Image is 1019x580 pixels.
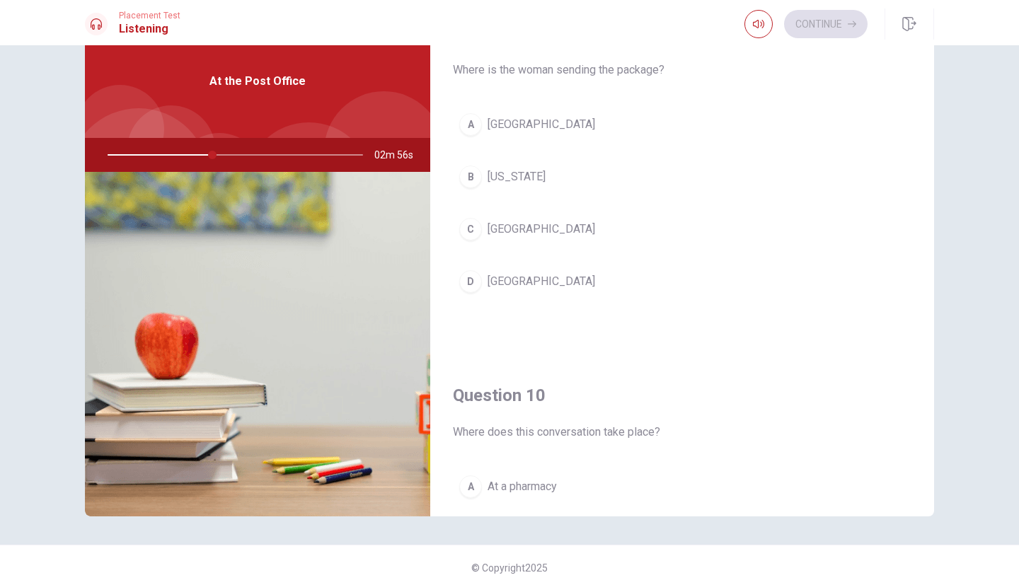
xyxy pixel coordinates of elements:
[453,159,911,195] button: B[US_STATE]
[488,116,595,133] span: [GEOGRAPHIC_DATA]
[453,107,911,142] button: A[GEOGRAPHIC_DATA]
[209,73,306,90] span: At the Post Office
[488,478,557,495] span: At a pharmacy
[453,469,911,504] button: AAt a pharmacy
[374,138,425,172] span: 02m 56s
[488,168,546,185] span: [US_STATE]
[488,221,595,238] span: [GEOGRAPHIC_DATA]
[453,62,911,79] span: Where is the woman sending the package?
[459,166,482,188] div: B
[119,11,180,21] span: Placement Test
[471,562,548,574] span: © Copyright 2025
[459,475,482,498] div: A
[453,384,911,407] h4: Question 10
[459,270,482,293] div: D
[453,264,911,299] button: D[GEOGRAPHIC_DATA]
[453,211,911,247] button: C[GEOGRAPHIC_DATA]
[488,273,595,290] span: [GEOGRAPHIC_DATA]
[453,424,911,441] span: Where does this conversation take place?
[119,21,180,37] h1: Listening
[459,218,482,240] div: C
[459,113,482,136] div: A
[85,172,430,516] img: At the Post Office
